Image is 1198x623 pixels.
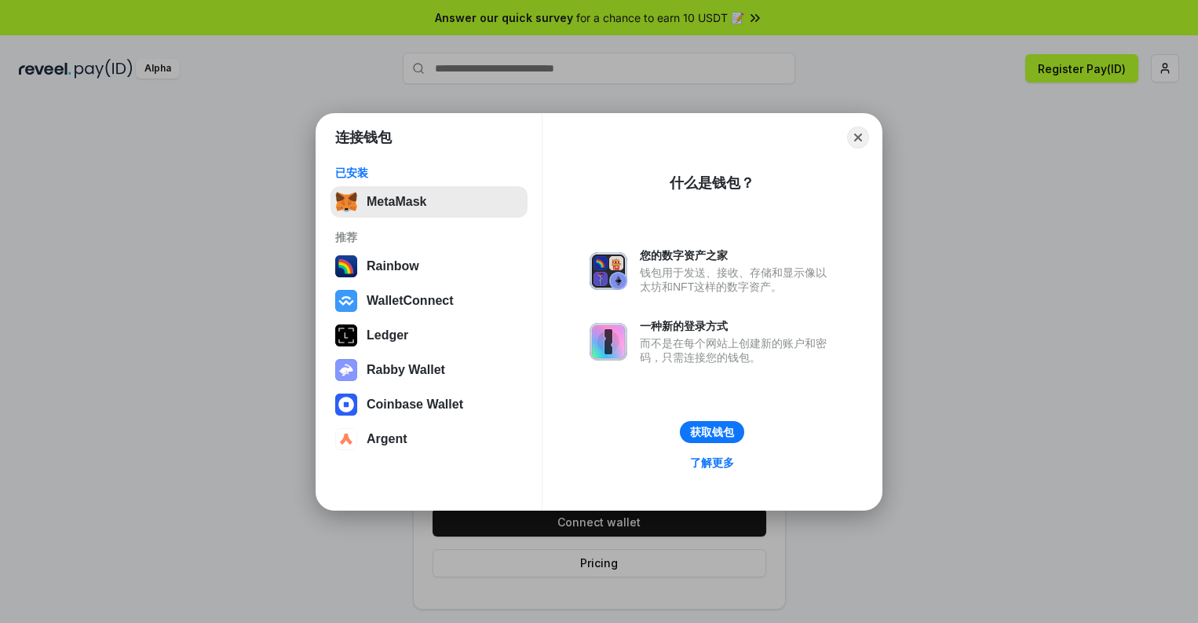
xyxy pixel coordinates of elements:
button: Rabby Wallet [331,354,528,386]
button: 获取钱包 [680,421,744,443]
a: 了解更多 [681,453,743,473]
div: Rabby Wallet [367,363,445,377]
div: WalletConnect [367,294,454,308]
img: svg+xml,%3Csvg%20fill%3D%22none%22%20height%3D%2233%22%20viewBox%3D%220%200%2035%2033%22%20width%... [335,191,357,213]
h1: 连接钱包 [335,128,392,147]
button: Argent [331,423,528,455]
div: 推荐 [335,230,523,244]
img: svg+xml,%3Csvg%20width%3D%2228%22%20height%3D%2228%22%20viewBox%3D%220%200%2028%2028%22%20fill%3D... [335,394,357,416]
img: svg+xml,%3Csvg%20width%3D%22120%22%20height%3D%22120%22%20viewBox%3D%220%200%20120%20120%22%20fil... [335,255,357,277]
div: Ledger [367,328,408,343]
button: WalletConnect [331,285,528,317]
button: Rainbow [331,251,528,282]
div: Argent [367,432,407,446]
img: svg+xml,%3Csvg%20xmlns%3D%22http%3A%2F%2Fwww.w3.org%2F2000%2Fsvg%22%20fill%3D%22none%22%20viewBox... [590,323,627,361]
img: svg+xml,%3Csvg%20width%3D%2228%22%20height%3D%2228%22%20viewBox%3D%220%200%2028%2028%22%20fill%3D... [335,428,357,450]
div: 钱包用于发送、接收、存储和显示像以太坊和NFT这样的数字资产。 [640,266,835,294]
button: Ledger [331,320,528,351]
div: 已安装 [335,166,523,180]
div: MetaMask [367,195,426,209]
img: svg+xml,%3Csvg%20xmlns%3D%22http%3A%2F%2Fwww.w3.org%2F2000%2Fsvg%22%20width%3D%2228%22%20height%3... [335,324,357,346]
div: Rainbow [367,259,419,273]
div: Coinbase Wallet [367,398,463,412]
div: 什么是钱包？ [670,174,754,192]
button: Coinbase Wallet [331,389,528,420]
div: 而不是在每个网站上创建新的账户和密码，只需连接您的钱包。 [640,336,835,365]
div: 获取钱包 [690,425,734,439]
img: svg+xml,%3Csvg%20width%3D%2228%22%20height%3D%2228%22%20viewBox%3D%220%200%2028%2028%22%20fill%3D... [335,290,357,312]
div: 了解更多 [690,456,734,470]
div: 一种新的登录方式 [640,319,835,333]
div: 您的数字资产之家 [640,248,835,262]
button: MetaMask [331,186,528,218]
img: svg+xml,%3Csvg%20xmlns%3D%22http%3A%2F%2Fwww.w3.org%2F2000%2Fsvg%22%20fill%3D%22none%22%20viewBox... [590,252,627,290]
button: Close [847,126,869,148]
img: svg+xml,%3Csvg%20xmlns%3D%22http%3A%2F%2Fwww.w3.org%2F2000%2Fsvg%22%20fill%3D%22none%22%20viewBox... [335,359,357,381]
